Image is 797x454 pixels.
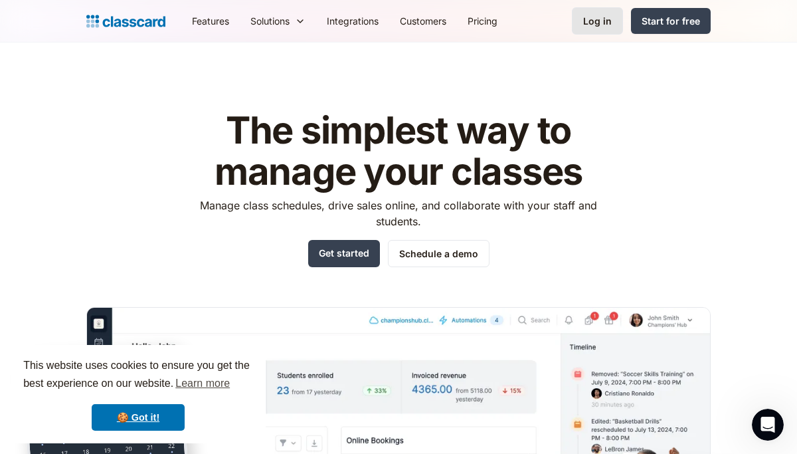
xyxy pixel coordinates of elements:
div: Start for free [642,14,700,28]
a: learn more about cookies [173,374,232,394]
iframe: Intercom live chat [752,409,784,441]
div: Solutions [250,14,290,28]
a: dismiss cookie message [92,404,185,431]
div: Solutions [240,6,316,36]
a: Pricing [457,6,508,36]
a: Integrations [316,6,389,36]
p: Manage class schedules, drive sales online, and collaborate with your staff and students. [188,197,610,229]
a: Get started [308,240,380,267]
a: Customers [389,6,457,36]
div: Log in [583,14,612,28]
a: Features [181,6,240,36]
span: This website uses cookies to ensure you get the best experience on our website. [23,358,253,394]
h1: The simplest way to manage your classes [188,110,610,192]
a: Logo [86,12,165,31]
a: Schedule a demo [388,240,489,267]
a: Log in [572,7,623,35]
a: Start for free [631,8,711,34]
div: cookieconsent [11,345,266,443]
